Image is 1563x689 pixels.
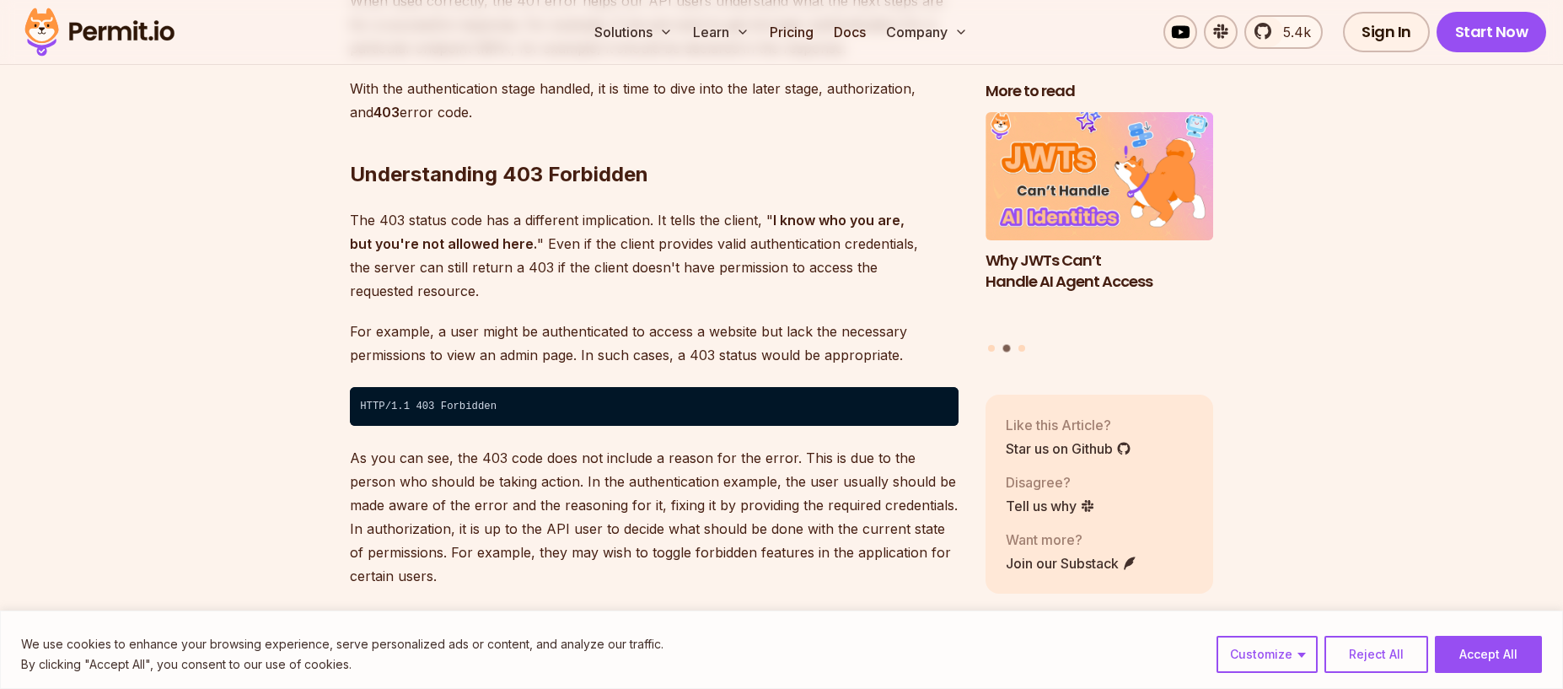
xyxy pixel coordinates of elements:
span: 5.4k [1273,22,1311,42]
a: 5.4k [1244,15,1323,49]
button: Customize [1217,636,1318,673]
button: Go to slide 2 [1003,344,1011,352]
div: Posts [986,112,1213,354]
button: Reject All [1324,636,1428,673]
p: By clicking "Accept All", you consent to our use of cookies. [21,654,663,675]
img: Why JWTs Can’t Handle AI Agent Access [986,112,1213,240]
p: The 403 status code has a different implication. It tells the client, " " Even if the client prov... [350,208,959,303]
h3: Why JWTs Can’t Handle AI Agent Access [986,250,1213,292]
li: 2 of 3 [986,112,1213,334]
button: Company [879,15,975,49]
button: Accept All [1435,636,1542,673]
button: Solutions [588,15,679,49]
h2: Understanding 403 Forbidden [350,94,959,188]
a: Join our Substack [1006,552,1137,573]
a: Docs [827,15,873,49]
img: Permit logo [17,3,182,61]
a: Start Now [1437,12,1547,52]
h2: More to read [986,81,1213,102]
strong: 403 [373,104,400,121]
button: Learn [686,15,756,49]
button: Go to slide 3 [1018,344,1025,351]
p: As you can see, the 403 code does not include a reason for the error. This is due to the person w... [350,446,959,588]
p: We use cookies to enhance your browsing experience, serve personalized ads or content, and analyz... [21,634,663,654]
a: Star us on Github [1006,438,1131,458]
code: HTTP/1.1 403 Forbidden [350,387,959,426]
p: Want more? [1006,529,1137,549]
a: Pricing [763,15,820,49]
a: Sign In [1343,12,1430,52]
p: With the authentication stage handled, it is time to dive into the later stage, authorization, an... [350,77,959,124]
button: Go to slide 1 [988,344,995,351]
p: Disagree? [1006,471,1095,492]
a: Why JWTs Can’t Handle AI Agent AccessWhy JWTs Can’t Handle AI Agent Access [986,112,1213,334]
p: Like this Article? [1006,414,1131,434]
a: Tell us why [1006,495,1095,515]
p: For example, a user might be authenticated to access a website but lack the necessary permissions... [350,320,959,367]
